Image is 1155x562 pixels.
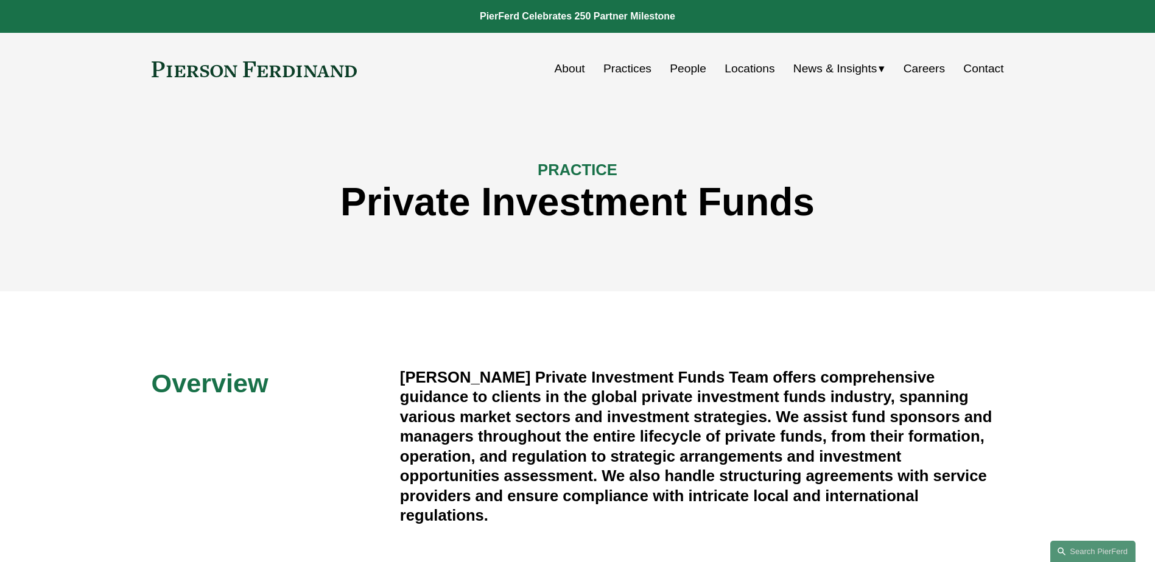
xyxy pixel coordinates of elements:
a: People [670,57,706,80]
h4: [PERSON_NAME] Private Investment Funds Team offers comprehensive guidance to clients in the globa... [400,367,1004,526]
a: folder dropdown [793,57,885,80]
a: About [555,57,585,80]
a: Search this site [1050,541,1136,562]
span: PRACTICE [538,161,617,178]
a: Locations [725,57,774,80]
a: Practices [603,57,651,80]
span: Overview [152,369,269,398]
h1: Private Investment Funds [152,180,1004,224]
a: Contact [963,57,1003,80]
a: Careers [904,57,945,80]
span: News & Insights [793,58,877,80]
